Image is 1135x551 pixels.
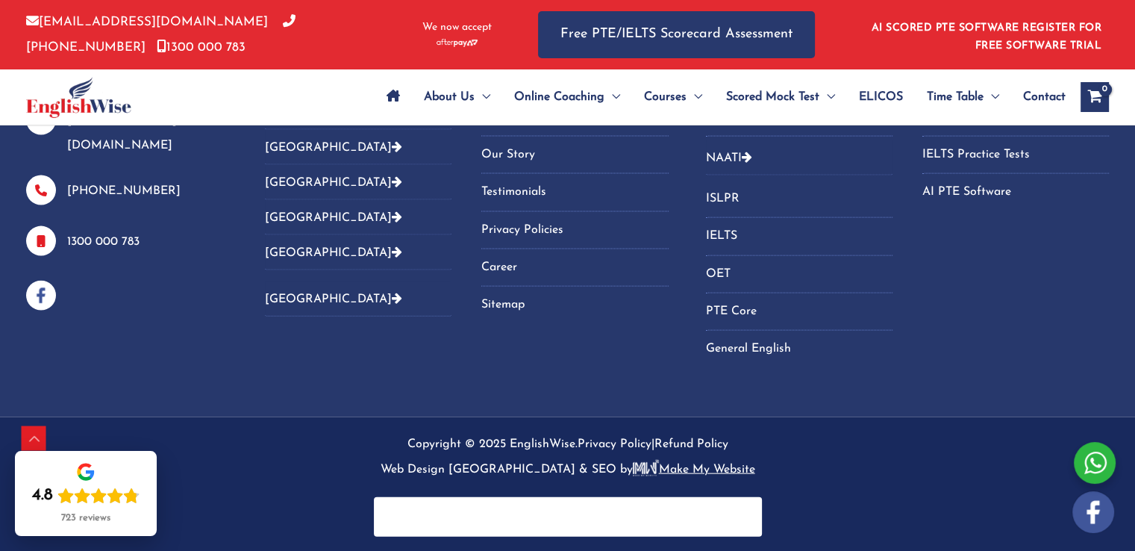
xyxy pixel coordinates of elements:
span: Time Table [927,71,984,123]
img: make-logo [633,460,659,476]
span: About Us [424,71,475,123]
img: cropped-ew-logo [26,77,131,118]
a: Web Design [GEOGRAPHIC_DATA] & SEO bymake-logoMake My Website [381,464,755,476]
u: Make My Website [633,464,755,476]
a: Online CoachingMenu Toggle [502,71,632,123]
a: NAATI [706,152,742,164]
aside: Footer Widget 1 [26,58,228,311]
a: PTE Core [706,299,892,324]
button: [GEOGRAPHIC_DATA] [265,281,451,317]
button: [GEOGRAPHIC_DATA] [265,235,451,270]
a: [PHONE_NUMBER] [26,16,296,53]
a: [EMAIL_ADDRESS][DOMAIN_NAME] [26,16,268,28]
div: 723 reviews [61,512,110,524]
a: Free PTE/IELTS Scorecard Assessment [538,11,815,58]
span: Scored Mock Test [726,71,819,123]
a: OET [706,262,892,287]
a: Scored Mock TestMenu Toggle [714,71,847,123]
a: About UsMenu Toggle [412,71,502,123]
a: CoursesMenu Toggle [632,71,714,123]
span: We now accept [422,20,492,35]
a: Career [481,255,668,280]
nav: Site Navigation: Main Menu [375,71,1066,123]
a: View Shopping Cart, empty [1081,82,1109,112]
span: Online Coaching [514,71,604,123]
img: white-facebook.png [1072,491,1114,533]
a: [GEOGRAPHIC_DATA] [265,247,402,259]
a: [PHONE_NUMBER] [67,185,181,197]
a: [GEOGRAPHIC_DATA] [265,293,402,305]
a: Testimonials [481,180,668,205]
span: ELICOS [859,71,903,123]
span: Menu Toggle [819,71,835,123]
span: Menu Toggle [687,71,702,123]
a: Time TableMenu Toggle [915,71,1011,123]
a: 1300 000 783 [157,41,246,54]
a: Refund Policy [654,438,728,450]
img: facebook-blue-icons.png [26,281,56,311]
aside: Footer Widget 3 [481,58,668,336]
a: ELICOS [847,71,915,123]
a: Sitemap [481,293,668,317]
span: Courses [644,71,687,123]
a: Privacy Policy [578,438,651,450]
a: 1300 000 783 [67,236,140,248]
span: Menu Toggle [604,71,620,123]
iframe: PayPal Message 1 [389,508,747,520]
a: ISLPR [706,187,892,211]
button: [GEOGRAPHIC_DATA] [265,165,451,200]
nav: Menu [481,105,668,318]
a: Privacy Policies [481,218,668,243]
nav: Menu [706,187,892,361]
span: Contact [1023,71,1066,123]
p: Copyright © 2025 EnglishWise. | [26,432,1109,482]
div: 4.8 [32,485,53,506]
button: [GEOGRAPHIC_DATA] [265,200,451,235]
img: Afterpay-Logo [437,39,478,47]
a: General English [706,337,892,361]
span: Menu Toggle [984,71,999,123]
nav: Menu [922,105,1109,205]
a: IELTS [706,224,892,249]
span: Menu Toggle [475,71,490,123]
div: Rating: 4.8 out of 5 [32,485,140,506]
button: [GEOGRAPHIC_DATA] [265,130,451,165]
aside: Footer Widget 2 [265,58,451,328]
a: IELTS Practice Tests [922,143,1109,167]
a: AI PTE Software [922,180,1109,205]
aside: Header Widget 1 [863,10,1109,59]
a: Contact [1011,71,1066,123]
aside: Footer Widget 4 [706,58,892,380]
a: Our Story [481,143,668,167]
button: NAATI [706,140,892,175]
a: AI SCORED PTE SOFTWARE REGISTER FOR FREE SOFTWARE TRIAL [872,22,1102,52]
